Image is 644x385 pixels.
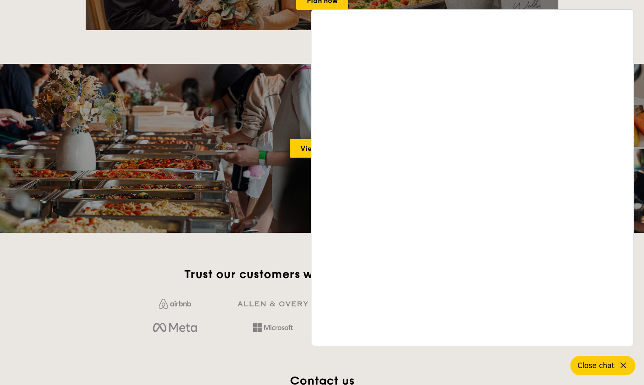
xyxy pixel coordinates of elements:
img: meta.d311700b.png [153,321,197,335]
button: Close chat [571,356,636,375]
img: Hd4TfVa7bNwuIo1gAAAAASUVORK5CYII= [253,323,293,332]
img: Jf4Dw0UUCKFd4aYAAAAASUVORK5CYII= [159,299,191,309]
span: Close chat [577,361,614,370]
h2: Trust our customers who love [PERSON_NAME] [129,267,514,282]
a: View gallery [290,139,354,158]
img: GRg3jHAAAAABJRU5ErkJggg== [238,301,308,307]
